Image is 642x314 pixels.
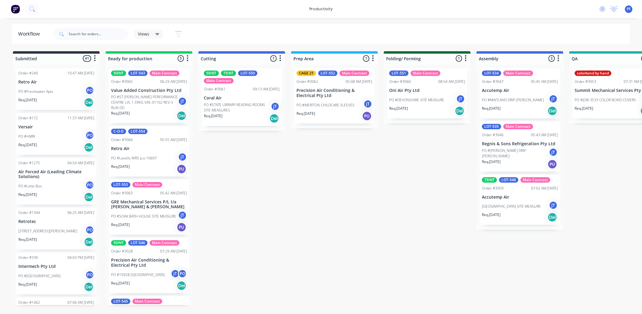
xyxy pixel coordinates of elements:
p: Req. [DATE] [111,222,130,228]
div: Order #33004:03 PM [DATE]Intermech Pty LtdPO #[GEOGRAPHIC_DATA]POReq.[DATE]Del [16,253,97,294]
div: Main Contract [503,71,533,76]
div: PO [85,181,94,190]
div: PU [177,164,186,174]
div: 07:02 AM [DATE] [531,186,558,191]
div: Order #3059 [482,186,504,191]
div: Main Contract [150,71,179,76]
p: Value Added Construction Pty Ltd [111,88,187,93]
div: 75INT [482,177,497,183]
div: Order #1275 [18,160,40,166]
p: PO #DEVONSHIRE SITE MEASURE [389,97,444,103]
p: Req. [DATE] [18,142,37,148]
div: Order #240 [18,71,38,76]
span: Views [138,31,149,37]
p: PO #HMRI [18,134,35,139]
div: LOT-534 [482,71,501,76]
div: Del [455,106,464,116]
div: 75INTLOT-548Main ContractOrder #305907:02 AM [DATE]Accutemp Air[GEOGRAPHIC_DATA] SITE MEASUREjTRe... [479,175,560,225]
div: Del [269,114,279,123]
div: LOT-551 [389,71,408,76]
div: Main Contract [132,182,162,187]
div: Del [547,212,557,222]
div: 04:54 AM [DATE] [67,160,94,166]
div: LOT-552 [318,71,337,76]
div: Del [84,192,94,202]
span: PF [627,6,631,12]
p: Regnis & Sons Refrigeration Pty Ltd [482,141,558,146]
div: Order #3046 [482,132,504,138]
div: C-O-DLOT-554Order #306405:55 AM [DATE]Retro AirPO #Lovells WRS p.o-10697jTReq.[DATE]PU [109,126,189,177]
p: Req. [DATE] [18,97,37,103]
p: [GEOGRAPHIC_DATA] SITE MEASURE [482,204,541,209]
div: Main Contract [503,124,533,129]
div: C-O-D [111,129,126,134]
div: Order #134406:25 AM [DATE]Retrotec[STREET_ADDRESS][PERSON_NAME]POReq.[DATE]Del [16,208,97,250]
p: Req. [DATE] [111,164,130,169]
div: Main Contract [150,240,179,246]
div: jT [456,94,465,103]
div: LOT-546 [128,240,147,246]
div: Workflow [18,30,43,38]
div: Main Contract [132,299,162,304]
div: 50INT [204,71,219,76]
div: jT [549,148,558,157]
div: Order #330 [18,255,38,260]
p: PO #19928 [GEOGRAPHIC_DATA] [111,272,165,278]
div: PO [85,225,94,234]
p: PO #Little Box [18,184,42,189]
p: Req. [DATE] [204,113,222,119]
div: LOT-543 [128,71,147,76]
div: 50INTLOT-546Main ContractOrder #302807:29 AM [DATE]Precision Air Conditioning & Electrical Pty Lt... [109,238,189,293]
p: PO #[GEOGRAPHIC_DATA] [18,273,60,279]
div: colorbond by hand [575,71,611,76]
p: Intermech Pty Ltd [18,264,94,269]
div: productivity [306,5,336,14]
input: Search for orders... [69,28,128,40]
p: PO #Freshwater Apts [18,89,53,94]
div: LOT-535Main ContractOrder #304605:43 AM [DATE]Regnis & Sons Refrigeration Pty LtdPO #[PERSON_NAME... [479,121,560,172]
div: CAGE 21LOT-552Main ContractOrder #306205:08 AM [DATE]Precision Air Conditioning & Electrical Pty ... [294,68,375,124]
div: PO [178,269,187,278]
p: Req. [DATE] [111,281,130,286]
div: Order #3062 [296,79,318,84]
p: Req. [DATE] [575,106,593,111]
div: jT [178,97,187,106]
p: Req. [DATE] [389,106,408,111]
div: Order #1344 [18,210,40,215]
div: Order #3060 [389,79,411,84]
div: jT [549,201,558,210]
div: Main Contract [520,177,550,183]
p: Versair [18,124,94,130]
div: jT [171,269,180,278]
p: Precision Air Conditioning & Electrical Pty Ltd [111,258,187,268]
div: 11:37 AM [DATE] [67,115,94,121]
p: Accutemp Air [482,195,558,200]
p: Precision Air Conditioning & Electrical Pty Ltd [296,88,372,98]
div: Del [84,282,94,292]
div: jT [178,211,187,220]
p: PO #Lovells WRS p.o-10697 [111,155,157,161]
p: Retro Air [111,146,187,151]
div: 10:47 AM [DATE] [67,71,94,76]
div: Order #3047 [482,79,504,84]
div: Del [547,106,557,116]
p: Req. [DATE] [482,159,501,165]
div: Order #127504:54 AM [DATE]Air Forced Air (Leading Climate Solutions)PO #Little BoxPOReq.[DATE]Del [16,158,97,205]
div: 07:06 AM [DATE] [67,300,94,305]
div: 50INT75INTLOT-550Main ContractOrder #306109:13 AM [DATE]Coral AirPO #STATE LIBRARY READING ROOMS ... [201,68,282,126]
p: PO #SOAK BATH HOUSE SITE MEASURE [111,214,176,219]
p: Retro Air [18,80,94,85]
div: Order #3053 [575,79,596,84]
div: 50INT [111,240,126,246]
div: PU [362,111,372,121]
div: Order #1462 [18,300,40,305]
div: Main Contract [204,78,234,83]
div: LOT-545 [111,299,130,304]
div: 05:43 AM [DATE] [531,132,558,138]
div: 08:54 AM [DATE] [438,79,465,84]
p: Req. [DATE] [18,192,37,197]
p: PO #JOB-3533 COLOR BOND COVERS [575,97,636,103]
div: Main Contract [411,71,440,76]
div: PU [547,159,557,169]
p: Req. [DATE] [18,237,37,242]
